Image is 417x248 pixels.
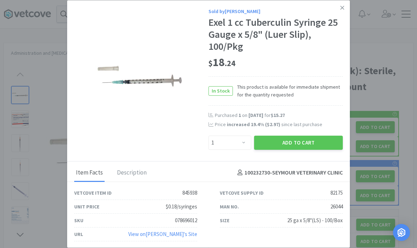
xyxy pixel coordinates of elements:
span: . 24 [225,58,235,68]
div: Size [220,217,229,224]
h4: 100232730 - SEYMOUR VETERINARY CLINIC [235,168,343,177]
span: 1 [239,112,241,118]
span: $15.27 [271,112,285,118]
span: [DATE] [248,112,263,118]
span: This product is available for immediate shipment for the quantity requested [233,83,343,99]
div: URL [74,230,83,238]
div: 26044 [330,202,343,211]
div: Unit Price [74,203,99,211]
span: 18 [208,55,235,69]
div: Item Facts [74,164,105,182]
div: Price since last purchase [215,120,343,128]
div: 078696012 [175,216,197,225]
div: Sold by [PERSON_NAME] [208,7,343,15]
div: Vetcove Item ID [74,189,112,197]
div: Exel 1 cc Tuberculin Syringe 25 Gauge x 5/8" (Luer Slip), 100/Pkg [208,17,343,52]
div: Open Intercom Messenger [393,224,410,241]
span: $ [208,58,213,68]
div: Vetcove Supply ID [220,189,264,197]
div: Description [115,164,148,182]
span: increased 19.4 % ( ) [227,121,280,128]
a: View on[PERSON_NAME]'s Site [128,231,197,237]
div: 25 ga x 5/8"(LS) - 100/Box [287,216,343,225]
div: SKU [74,217,83,224]
span: In Stock [209,87,233,95]
img: f47a080c9d5f4882a1994828bc7d339b_82175.jpeg [95,33,187,124]
span: $2.97 [267,121,278,128]
button: Add to Cart [254,136,343,150]
div: 845938 [182,189,197,197]
div: $0.18/syringes [166,202,197,211]
div: 82175 [330,189,343,197]
div: Purchased on for [215,112,343,119]
div: Man No. [220,203,239,211]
